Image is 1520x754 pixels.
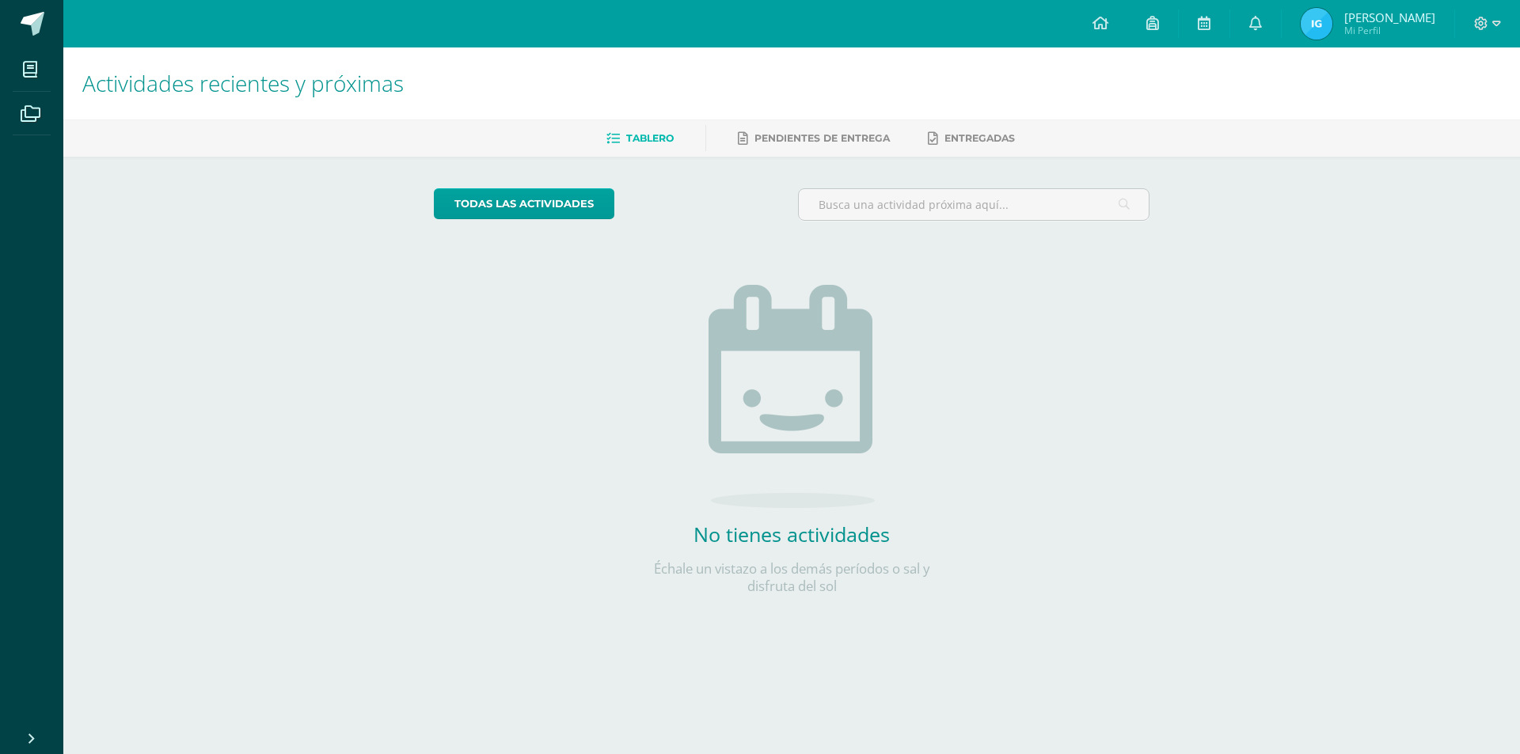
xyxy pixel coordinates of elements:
[1301,8,1332,40] img: 651636e8bb3ebf80c0af00aaf6bf380f.png
[626,132,674,144] span: Tablero
[82,68,404,98] span: Actividades recientes y próximas
[754,132,890,144] span: Pendientes de entrega
[799,189,1149,220] input: Busca una actividad próxima aquí...
[1344,9,1435,25] span: [PERSON_NAME]
[709,285,875,508] img: no_activities.png
[633,560,950,595] p: Échale un vistazo a los demás períodos o sal y disfruta del sol
[1344,24,1435,37] span: Mi Perfil
[606,126,674,151] a: Tablero
[434,188,614,219] a: todas las Actividades
[928,126,1015,151] a: Entregadas
[633,521,950,548] h2: No tienes actividades
[738,126,890,151] a: Pendientes de entrega
[944,132,1015,144] span: Entregadas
